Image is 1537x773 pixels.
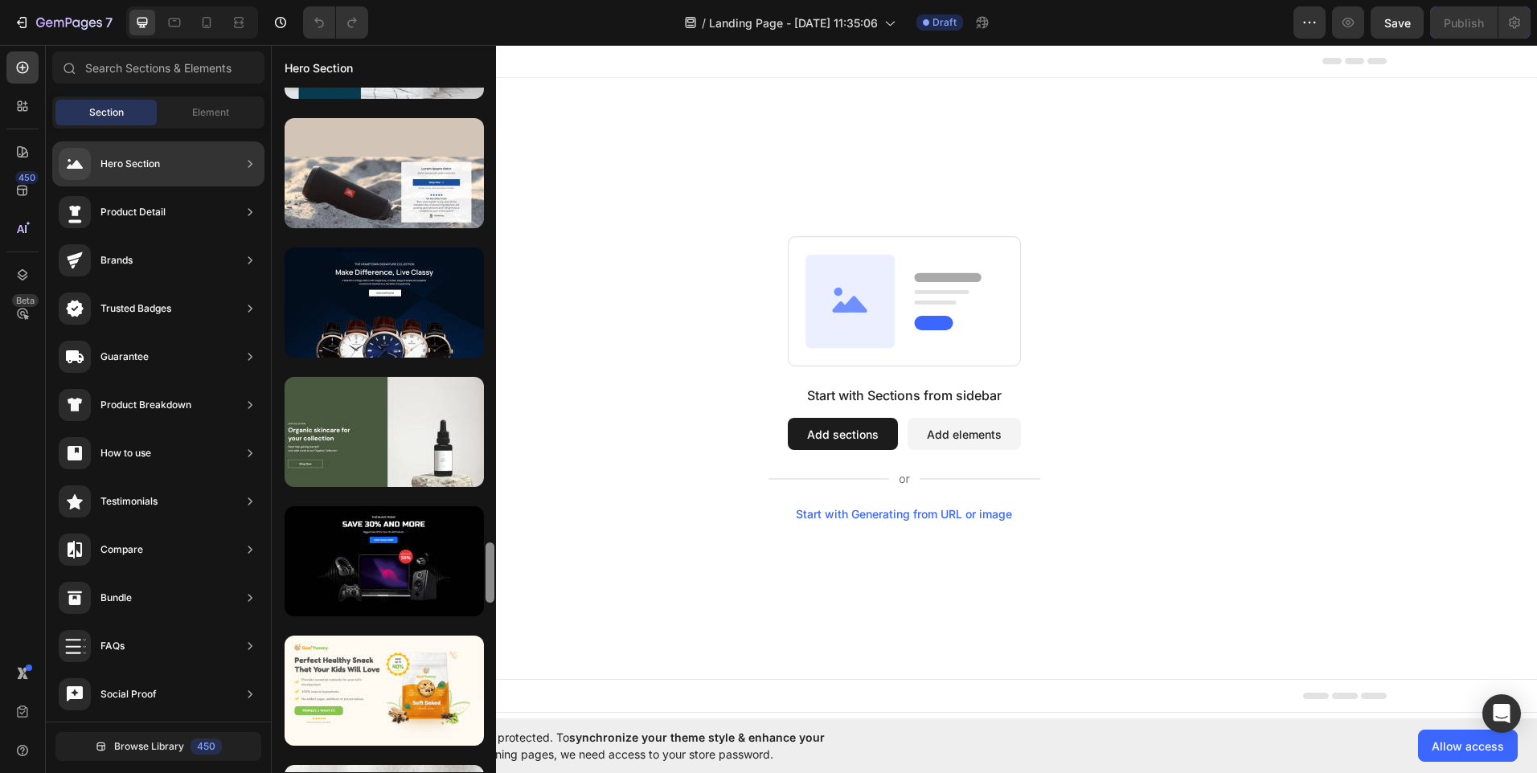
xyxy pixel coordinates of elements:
button: Add sections [517,373,627,405]
button: Browse Library450 [55,732,261,761]
div: Start with Generating from URL or image [525,463,741,476]
span: / [702,14,706,31]
div: Trusted Badges [100,301,171,317]
span: Your page is password protected. To when designing pages, we need access to your store password. [374,729,887,763]
span: Element [192,105,229,120]
div: Compare [100,542,143,558]
button: Publish [1430,6,1498,39]
div: Start with Sections from sidebar [536,341,731,360]
button: 7 [6,6,120,39]
p: 7 [105,13,113,32]
div: Open Intercom Messenger [1482,694,1521,733]
div: 450 [15,171,39,184]
button: Add elements [637,373,750,405]
span: Landing Page - [DATE] 11:35:06 [709,14,878,31]
div: Beta [12,294,39,307]
div: Guarantee [100,349,149,365]
div: Undo/Redo [303,6,368,39]
div: How to use [100,445,151,461]
div: FAQs [100,638,125,654]
iframe: Design area [271,45,1537,718]
button: Save [1371,6,1424,39]
span: synchronize your theme style & enhance your experience [374,730,825,761]
div: 450 [191,738,222,755]
div: Product Breakdown [100,397,191,413]
div: Publish [1444,14,1484,31]
div: Product Detail [100,204,166,220]
div: Social Proof [100,686,157,702]
span: Browse Library [114,739,184,754]
span: Section [89,105,124,120]
input: Search Sections & Elements [52,51,264,84]
div: Testimonials [100,493,158,509]
button: Allow access [1418,730,1518,762]
span: Draft [932,15,957,30]
div: Hero Section [100,156,160,172]
span: Save [1384,16,1411,30]
div: Brands [100,252,133,268]
span: Allow access [1432,738,1504,755]
div: Bundle [100,590,132,606]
